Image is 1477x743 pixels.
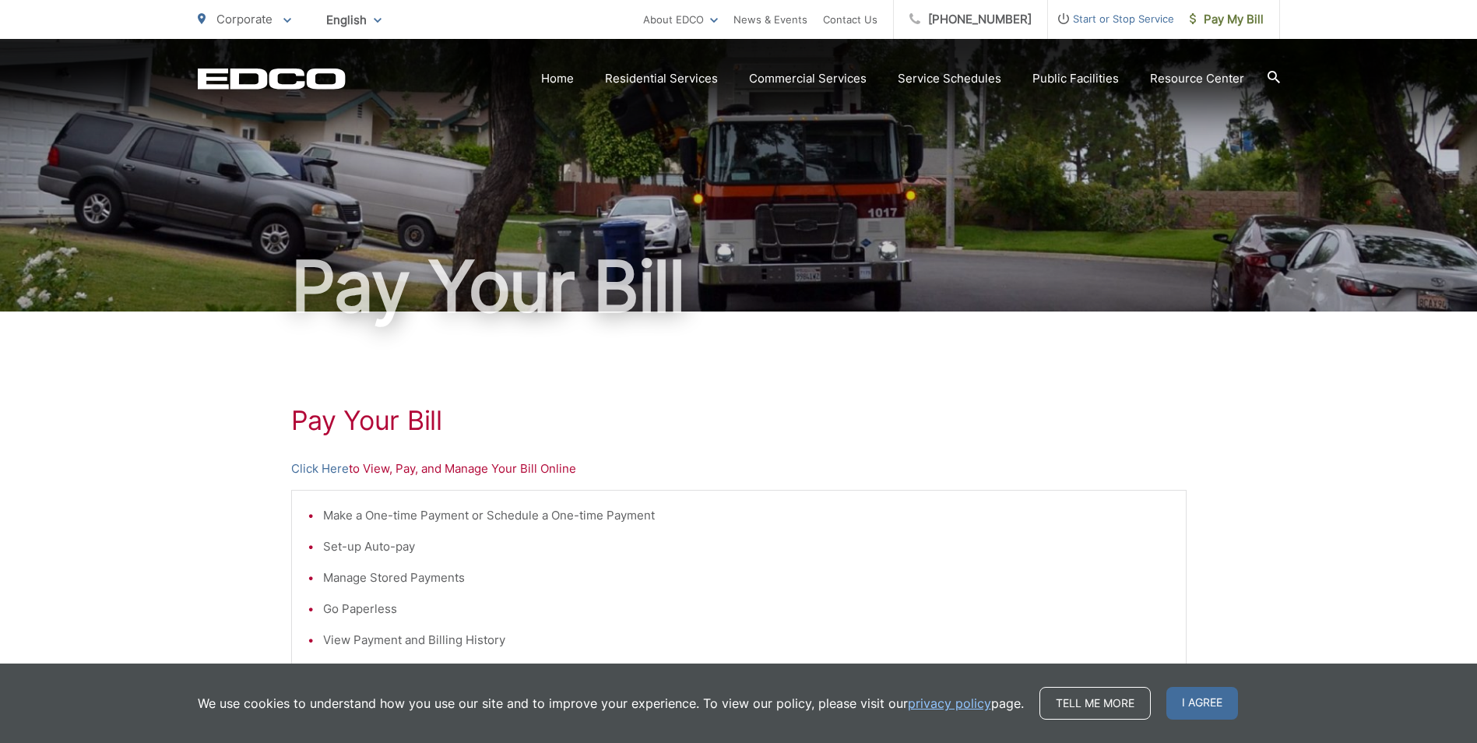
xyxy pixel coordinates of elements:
[749,69,867,88] a: Commercial Services
[1166,687,1238,720] span: I agree
[605,69,718,88] a: Residential Services
[1150,69,1244,88] a: Resource Center
[823,10,877,29] a: Contact Us
[291,460,1187,478] p: to View, Pay, and Manage Your Bill Online
[323,600,1170,618] li: Go Paperless
[216,12,273,26] span: Corporate
[323,537,1170,556] li: Set-up Auto-pay
[1190,10,1264,29] span: Pay My Bill
[1039,687,1151,720] a: Tell me more
[198,68,346,90] a: EDCD logo. Return to the homepage.
[291,460,349,478] a: Click Here
[908,694,991,713] a: privacy policy
[315,6,393,33] span: English
[198,694,1024,713] p: We use cookies to understand how you use our site and to improve your experience. To view our pol...
[323,569,1170,587] li: Manage Stored Payments
[323,631,1170,650] li: View Payment and Billing History
[291,405,1187,436] h1: Pay Your Bill
[643,10,718,29] a: About EDCO
[323,506,1170,525] li: Make a One-time Payment or Schedule a One-time Payment
[541,69,574,88] a: Home
[198,248,1280,326] h1: Pay Your Bill
[898,69,1001,88] a: Service Schedules
[1032,69,1119,88] a: Public Facilities
[733,10,807,29] a: News & Events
